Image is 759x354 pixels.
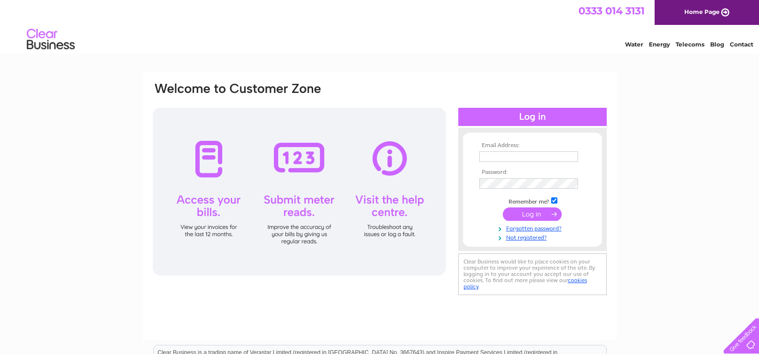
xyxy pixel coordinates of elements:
a: Water [625,41,643,48]
a: Energy [649,41,670,48]
img: logo.png [26,25,75,54]
a: cookies policy [464,277,587,290]
a: Blog [710,41,724,48]
a: Forgotten password? [479,223,588,232]
a: Contact [730,41,753,48]
th: Email Address: [477,142,588,149]
div: Clear Business would like to place cookies on your computer to improve your experience of the sit... [458,253,607,295]
input: Submit [503,207,562,221]
td: Remember me? [477,196,588,206]
div: Clear Business is a trading name of Verastar Limited (registered in [GEOGRAPHIC_DATA] No. 3667643... [154,5,606,46]
a: 0333 014 3131 [578,5,645,17]
a: Telecoms [676,41,704,48]
a: Not registered? [479,232,588,241]
th: Password: [477,169,588,176]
